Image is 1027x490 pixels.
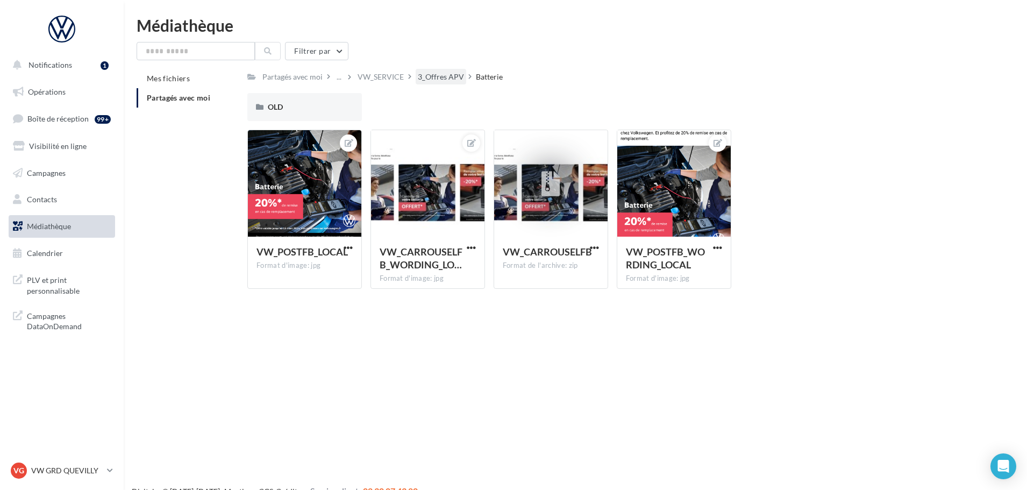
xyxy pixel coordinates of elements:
[6,268,117,300] a: PLV et print personnalisable
[147,74,190,83] span: Mes fichiers
[27,168,66,177] span: Campagnes
[6,54,113,76] button: Notifications 1
[31,465,103,476] p: VW GRD QUEVILLY
[334,69,344,84] div: ...
[28,60,72,69] span: Notifications
[380,274,476,283] div: Format d'image: jpg
[503,261,599,271] div: Format de l'archive: zip
[9,460,115,481] a: VG VW GRD QUEVILLY
[626,246,705,271] span: VW_POSTFB_WORDING_LOCAL
[101,61,109,70] div: 1
[147,93,210,102] span: Partagés avec moi
[256,246,348,258] span: VW_POSTFB_LOCAL
[285,42,348,60] button: Filtrer par
[6,242,117,265] a: Calendrier
[6,188,117,211] a: Contacts
[95,115,111,124] div: 99+
[262,72,323,82] div: Partagés avec moi
[27,248,63,258] span: Calendrier
[27,195,57,204] span: Contacts
[137,17,1014,33] div: Médiathèque
[626,274,722,283] div: Format d'image: jpg
[256,261,353,271] div: Format d'image: jpg
[268,102,283,111] span: OLD
[6,162,117,184] a: Campagnes
[476,72,503,82] div: Batterie
[27,309,111,332] span: Campagnes DataOnDemand
[29,141,87,151] span: Visibilité en ligne
[380,246,462,271] span: VW_CARROUSELFB_WORDING_LOCAL
[27,273,111,296] span: PLV et print personnalisable
[6,215,117,238] a: Médiathèque
[6,81,117,103] a: Opérations
[6,304,117,336] a: Campagnes DataOnDemand
[6,135,117,158] a: Visibilité en ligne
[13,465,24,476] span: VG
[418,72,464,82] div: 3_Offres APV
[6,107,117,130] a: Boîte de réception99+
[27,222,71,231] span: Médiathèque
[990,453,1016,479] div: Open Intercom Messenger
[358,72,404,82] div: VW_SERVICE
[503,246,592,258] span: VW_CARROUSELFB
[27,114,89,123] span: Boîte de réception
[28,87,66,96] span: Opérations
